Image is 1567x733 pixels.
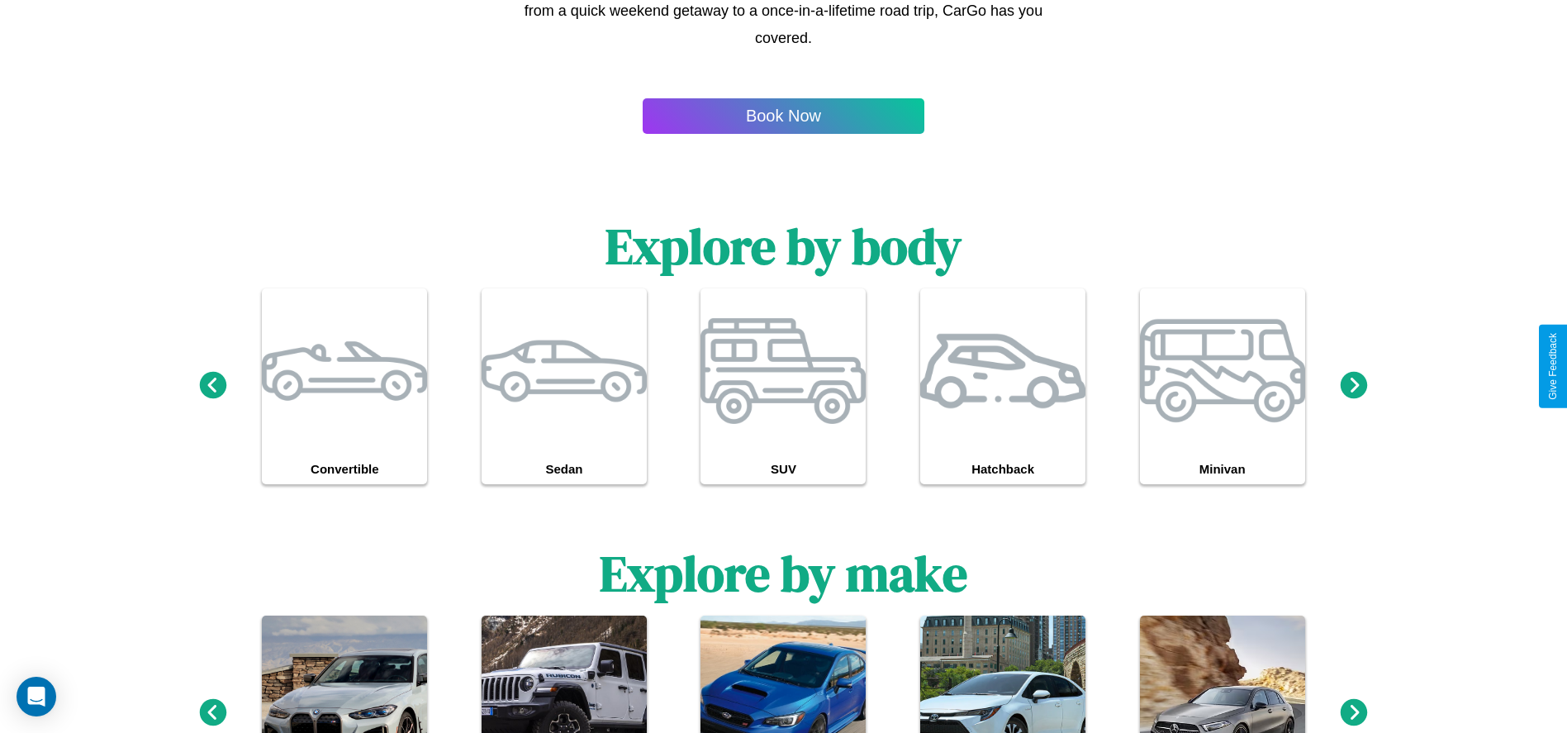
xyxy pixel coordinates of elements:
[262,454,427,484] h4: Convertible
[482,454,647,484] h4: Sedan
[17,677,56,716] div: Open Intercom Messenger
[605,212,962,280] h1: Explore by body
[920,454,1085,484] h4: Hatchback
[1547,333,1559,400] div: Give Feedback
[700,454,866,484] h4: SUV
[600,540,967,607] h1: Explore by make
[643,98,924,134] button: Book Now
[1140,454,1305,484] h4: Minivan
